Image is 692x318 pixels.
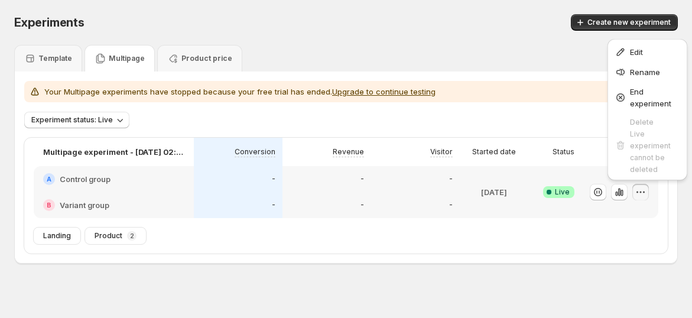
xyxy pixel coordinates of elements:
[333,147,364,157] p: Revenue
[109,54,145,63] p: Multipage
[430,147,453,157] p: Visitor
[630,47,643,57] span: Edit
[611,63,684,82] button: Rename
[24,112,129,128] button: Experiment status: Live
[571,14,678,31] button: Create new experiment
[449,200,453,210] p: -
[481,186,507,198] p: [DATE]
[472,147,516,157] p: Started date
[449,174,453,184] p: -
[630,87,671,108] span: End experiment
[60,199,109,211] h2: Variant group
[47,202,51,209] h2: B
[38,54,72,63] p: Template
[272,174,275,184] p: -
[555,187,570,197] span: Live
[611,83,684,112] button: End experiment
[360,174,364,184] p: -
[611,113,684,177] button: DeleteLive experiment cannot be deleted
[630,116,680,128] div: Delete
[235,147,275,157] p: Conversion
[95,231,122,241] span: Product
[47,176,51,183] h2: A
[43,146,184,158] p: Multipage experiment - [DATE] 02:10:16
[14,15,85,30] span: Experiments
[44,86,436,98] p: Your Multipage experiments have stopped because your free trial has ended.
[31,115,113,125] span: Experiment status: Live
[553,147,574,157] p: Status
[587,18,671,27] span: Create new experiment
[332,87,436,96] button: Upgrade to continue testing
[130,232,134,239] p: 2
[611,43,684,61] button: Edit
[181,54,232,63] p: Product price
[60,173,111,185] h2: Control group
[43,231,71,241] span: Landing
[360,200,364,210] p: -
[630,129,671,174] span: Live experiment cannot be deleted
[630,67,660,77] span: Rename
[272,200,275,210] p: -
